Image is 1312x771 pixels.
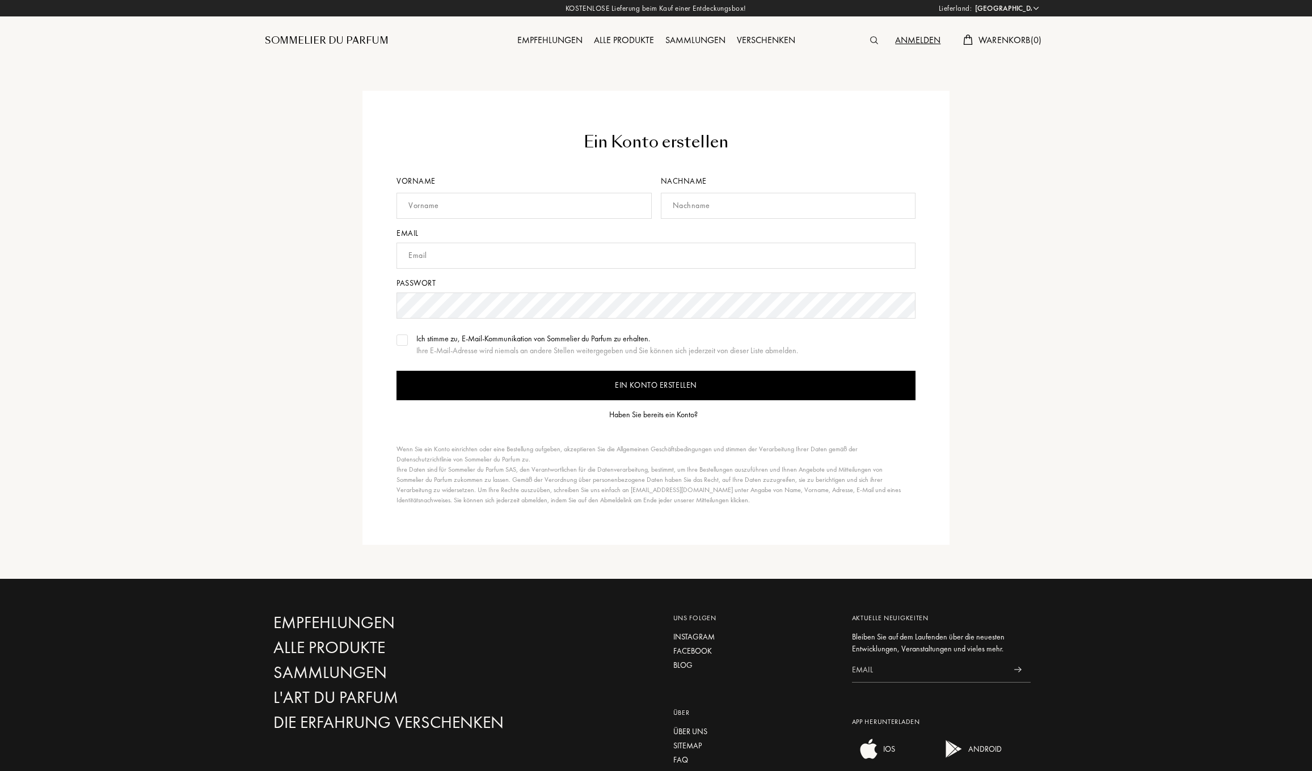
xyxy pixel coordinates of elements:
input: Ein Konto erstellen [396,371,916,400]
div: Sammlungen [660,33,731,48]
a: android appANDROID [937,752,1002,762]
span: Warenkorb ( 0 ) [978,34,1042,46]
div: Email [396,227,916,239]
a: ios appIOS [852,752,895,762]
a: Verschenken [731,34,801,46]
div: Alle Produkte [588,33,660,48]
a: L'Art du Parfum [273,688,517,708]
input: Email [852,657,1005,683]
div: Haben Sie bereits ein Konto? [609,409,698,421]
div: IOS [880,738,895,760]
a: Sammlungen [273,663,517,683]
a: Facebook [673,645,835,657]
div: Ich stimme zu, E-Mail-Kommunikation von Sommelier du Parfum zu erhalten. [416,333,798,345]
a: Sitemap [673,740,835,752]
div: Nachname [661,175,916,187]
div: Aktuelle Neuigkeiten [852,613,1031,623]
input: Vorname [396,193,652,219]
a: Sommelier du Parfum [265,34,389,48]
a: Die Erfahrung verschenken [273,713,517,732]
div: Wenn Sie ein Konto einrichten oder eine Bestellung aufgeben, akzeptieren Sie die Allgemeinen Gesc... [396,444,910,505]
img: ios app [858,738,880,760]
div: Über [673,708,835,718]
div: Verschenken [731,33,801,48]
input: Email [396,243,916,269]
div: Empfehlungen [512,33,588,48]
img: news_send.svg [1014,667,1022,672]
img: android app [943,738,965,760]
img: search_icn.svg [870,36,878,44]
div: Ein Konto erstellen [396,130,916,154]
a: Anmelden [889,34,946,46]
a: Über uns [673,726,835,738]
a: Alle Produkte [273,638,517,658]
a: Haben Sie bereits ein Konto? [609,409,703,421]
div: Passwort [396,277,916,289]
a: Blog [673,659,835,671]
a: Instagram [673,631,835,643]
a: Alle Produkte [588,34,660,46]
div: App herunterladen [852,717,1031,727]
img: cart.svg [963,35,972,45]
div: Anmelden [889,33,946,48]
a: Empfehlungen [273,613,517,633]
div: Bleiben Sie auf dem Laufenden über die neuesten Entwicklungen, Veranstaltungen und vieles mehr. [852,631,1031,655]
div: Ihre E-Mail-Adresse wird niemals an andere Stellen weitergegeben und Sie können sich jederzeit vo... [416,345,798,357]
img: valide.svg [398,337,406,343]
a: FAQ [673,754,835,766]
span: Lieferland: [939,3,972,14]
div: ANDROID [965,738,1002,760]
div: Vorname [396,175,656,187]
a: Empfehlungen [512,34,588,46]
img: arrow_w.png [1032,4,1040,12]
a: Sammlungen [660,34,731,46]
input: Nachname [661,193,916,219]
div: Uns folgen [673,613,835,623]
